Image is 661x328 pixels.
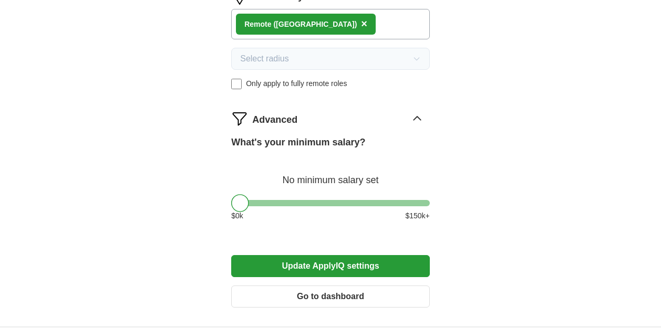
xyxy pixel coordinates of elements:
[405,210,429,221] span: $ 150 k+
[231,210,243,221] span: $ 0 k
[361,18,367,29] span: ×
[231,162,430,187] div: No minimum salary set
[252,113,297,127] span: Advanced
[231,79,242,89] input: Only apply to fully remote roles
[231,110,248,127] img: filter
[244,19,357,30] div: Remote ([GEOGRAPHIC_DATA])
[246,78,347,89] span: Only apply to fully remote roles
[240,52,289,65] span: Select radius
[231,48,430,70] button: Select radius
[231,135,365,150] label: What's your minimum salary?
[361,16,367,32] button: ×
[231,255,430,277] button: Update ApplyIQ settings
[231,285,430,308] button: Go to dashboard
